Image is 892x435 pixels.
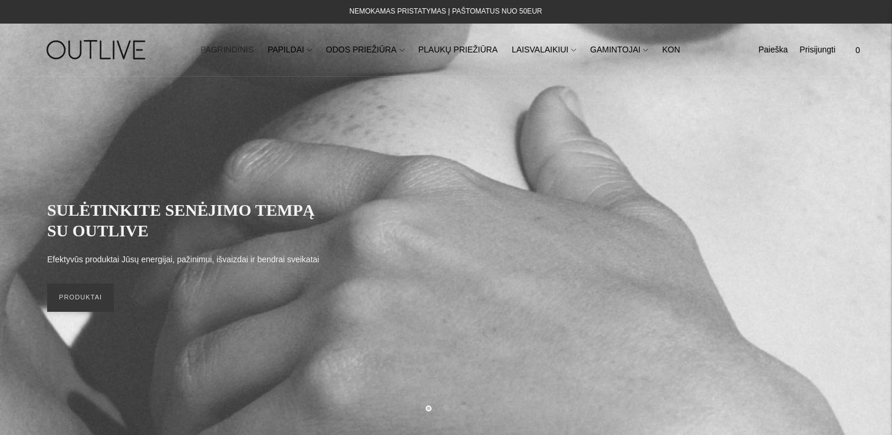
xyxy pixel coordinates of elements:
span: 0 [850,42,866,58]
a: KONTAKTAI [662,37,707,63]
a: GAMINTOJAI [590,37,648,63]
h2: SULĖTINKITE SENĖJIMO TEMPĄ SU OUTLIVE [47,200,330,241]
a: PAPILDAI [268,37,312,63]
div: NEMOKAMAS PRISTATYMAS Į PAŠTOMATUS NUO 50EUR [350,5,542,19]
p: Efektyvūs produktai Jūsų energijai, pažinimui, išvaizdai ir bendrai sveikatai [47,253,319,267]
button: Move carousel to slide 1 [426,406,432,411]
img: OUTLIVE [24,29,171,70]
a: 0 [847,37,868,63]
a: PAGRINDINIS [200,37,254,63]
button: Move carousel to slide 2 [443,404,449,410]
a: Prisijungti [799,37,835,63]
a: PRODUKTAI [47,284,114,312]
a: ODOS PRIEŽIŪRA [326,37,404,63]
a: PLAUKŲ PRIEŽIŪRA [418,37,498,63]
a: Paieška [758,37,788,63]
button: Move carousel to slide 3 [460,404,466,410]
a: LAISVALAIKIUI [512,37,576,63]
